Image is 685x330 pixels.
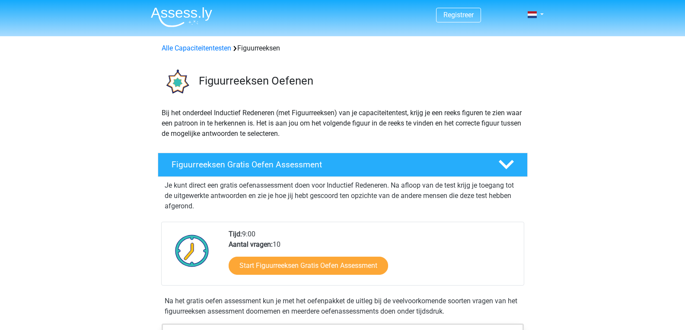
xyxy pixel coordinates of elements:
[165,180,521,211] p: Je kunt direct een gratis oefenassessment doen voor Inductief Redeneren. Na afloop van de test kr...
[170,229,214,272] img: Klok
[162,108,524,139] p: Bij het onderdeel Inductief Redeneren (met Figuurreeksen) van je capaciteitentest, krijg je een r...
[229,230,242,238] b: Tijd:
[199,74,521,88] h3: Figuurreeksen Oefenen
[172,160,484,170] h4: Figuurreeksen Gratis Oefen Assessment
[229,257,388,275] a: Start Figuurreeksen Gratis Oefen Assessment
[151,7,212,27] img: Assessly
[161,296,524,317] div: Na het gratis oefen assessment kun je met het oefenpakket de uitleg bij de veelvoorkomende soorte...
[158,43,527,53] div: Figuurreeksen
[222,229,523,285] div: 9:00 10
[162,44,231,52] a: Alle Capaciteitentesten
[158,64,195,101] img: figuurreeksen
[229,240,273,248] b: Aantal vragen:
[154,153,531,177] a: Figuurreeksen Gratis Oefen Assessment
[443,11,474,19] a: Registreer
